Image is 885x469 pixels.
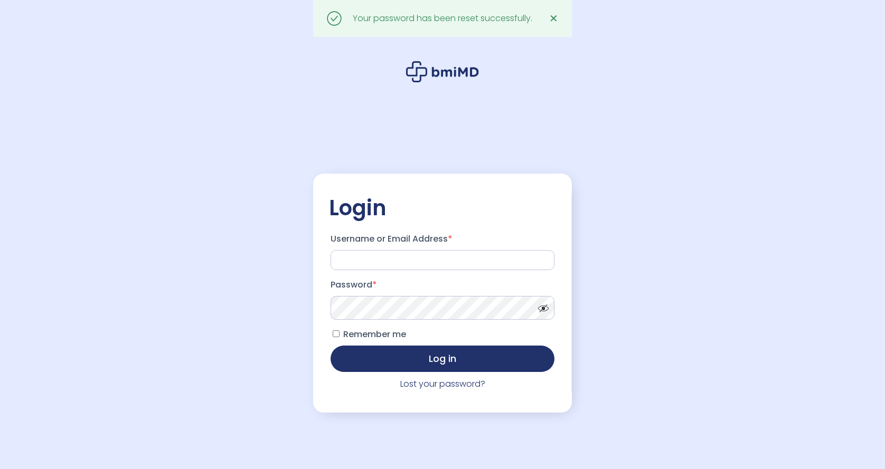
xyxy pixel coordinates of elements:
[331,276,554,293] label: Password
[400,378,485,390] a: Lost your password?
[353,11,532,26] div: Your password has been reset successfully.
[329,195,556,221] h2: Login
[343,328,406,340] span: Remember me
[331,231,554,247] label: Username or Email Address
[543,8,564,29] a: ✕
[549,11,558,26] span: ✕
[331,346,554,372] button: Log in
[333,330,340,337] input: Remember me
